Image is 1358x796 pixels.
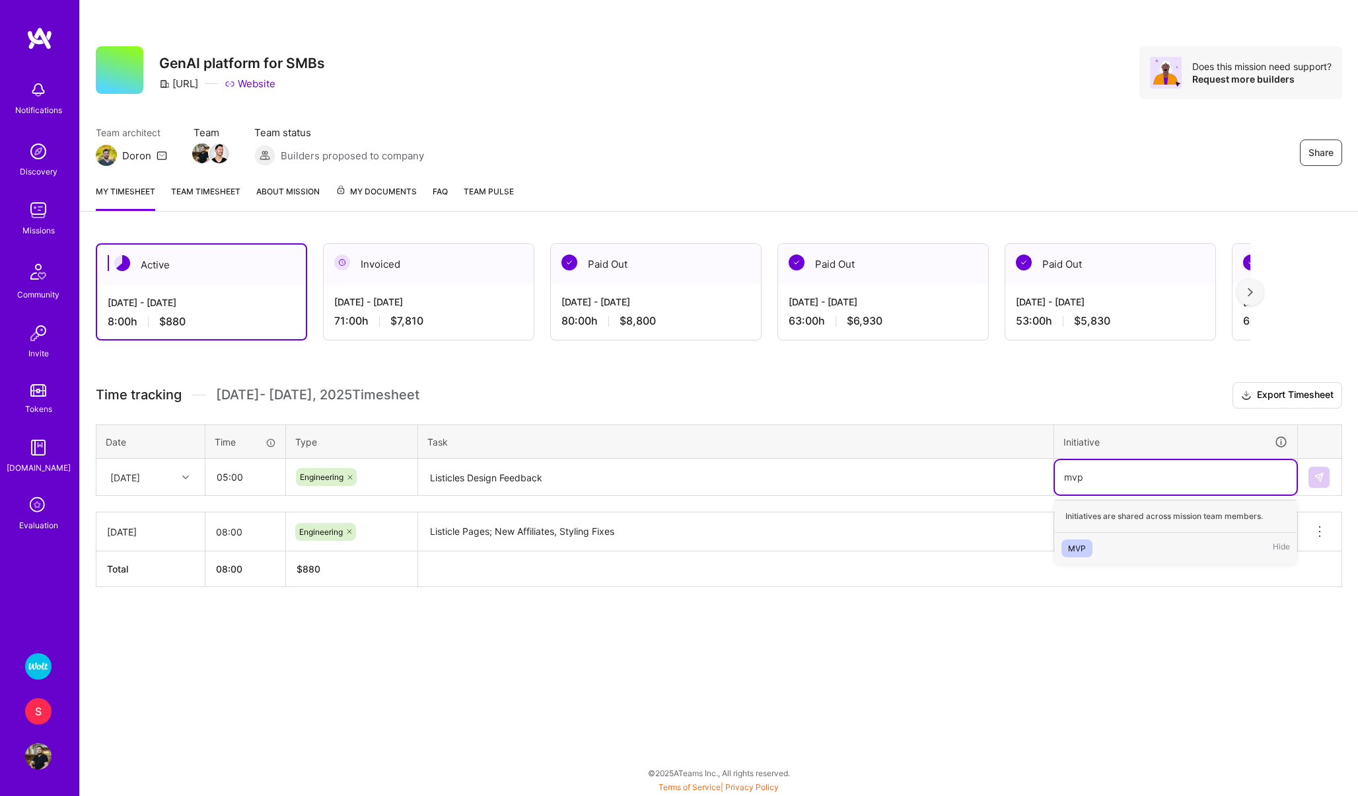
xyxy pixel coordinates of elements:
[79,756,1358,789] div: © 2025 ATeams Inc., All rights reserved.
[659,782,779,792] span: |
[1243,255,1259,270] img: Paid Out
[254,126,424,139] span: Team status
[1016,314,1205,328] div: 53:00 h
[789,295,978,309] div: [DATE] - [DATE]
[19,518,58,532] div: Evaluation
[336,184,417,199] span: My Documents
[324,244,534,284] div: Invoiced
[26,26,53,50] img: logo
[25,402,52,416] div: Tokens
[256,184,320,211] a: About Mission
[96,184,155,211] a: My timesheet
[1005,244,1215,284] div: Paid Out
[194,142,211,165] a: Team Member Avatar
[25,743,52,770] img: User Avatar
[390,314,423,328] span: $7,810
[96,551,205,587] th: Total
[96,126,167,139] span: Team architect
[206,459,285,495] input: HH:MM
[205,514,285,549] input: HH:MM
[789,255,804,270] img: Paid Out
[281,149,424,163] span: Builders proposed to company
[22,256,54,288] img: Community
[300,472,343,482] span: Engineering
[96,145,117,166] img: Team Architect
[28,346,49,360] div: Invite
[194,126,228,139] span: Team
[464,184,514,211] a: Team Pulse
[114,255,130,271] img: Active
[192,143,212,163] img: Team Member Avatar
[620,314,656,328] span: $8,800
[1055,500,1297,533] div: Initiatives are shared across mission team members.
[418,424,1054,459] th: Task
[1192,73,1332,85] div: Request more builders
[1063,434,1288,450] div: Initiative
[108,315,295,329] div: 8:00 h
[108,296,295,309] div: [DATE] - [DATE]
[216,387,419,403] span: [DATE] - [DATE] , 2025 Timesheet
[96,387,182,403] span: Time tracking
[209,143,229,163] img: Team Member Avatar
[25,197,52,223] img: teamwork
[157,150,167,161] i: icon Mail
[22,653,55,680] a: Wolt - Fintech: Payments Expansion Team
[1192,60,1332,73] div: Does this mission need support?
[225,77,275,91] a: Website
[25,698,52,725] div: S
[159,55,325,71] h3: GenAI platform for SMBs
[107,525,194,539] div: [DATE]
[336,184,417,211] a: My Documents
[211,142,228,165] a: Team Member Avatar
[25,434,52,461] img: guide book
[30,384,46,397] img: tokens
[1248,288,1253,297] img: right
[1300,139,1342,166] button: Share
[22,223,55,237] div: Missions
[561,295,750,309] div: [DATE] - [DATE]
[419,514,1052,550] textarea: Listicle Pages; New Affiliates, Styling Fixes
[1241,389,1252,403] i: icon Download
[1068,541,1086,555] div: MVP
[1016,295,1205,309] div: [DATE] - [DATE]
[789,314,978,328] div: 63:00 h
[171,184,240,211] a: Team timesheet
[20,165,57,179] div: Discovery
[96,424,205,459] th: Date
[334,314,523,328] div: 71:00 h
[215,435,276,449] div: Time
[25,653,52,680] img: Wolt - Fintech: Payments Expansion Team
[464,186,514,196] span: Team Pulse
[159,315,186,329] span: $880
[1273,539,1290,557] span: Hide
[433,184,448,211] a: FAQ
[97,245,306,285] div: Active
[1150,57,1182,89] img: Avatar
[1016,255,1032,270] img: Paid Out
[1074,314,1110,328] span: $5,830
[561,255,577,270] img: Paid Out
[7,461,71,475] div: [DOMAIN_NAME]
[551,244,761,284] div: Paid Out
[725,782,779,792] a: Privacy Policy
[334,255,350,270] img: Invoiced
[778,244,988,284] div: Paid Out
[847,314,882,328] span: $6,930
[419,460,1052,495] textarea: Listicles Design Feedback
[110,470,140,484] div: [DATE]
[1314,472,1324,483] img: Submit
[659,782,721,792] a: Terms of Service
[25,138,52,165] img: discovery
[1308,146,1334,159] span: Share
[334,295,523,309] div: [DATE] - [DATE]
[22,743,55,770] a: User Avatar
[254,145,275,166] img: Builders proposed to company
[205,551,286,587] th: 08:00
[25,320,52,346] img: Invite
[159,77,198,91] div: [URL]
[159,79,170,89] i: icon CompanyGray
[17,288,59,301] div: Community
[286,424,418,459] th: Type
[182,474,189,481] i: icon Chevron
[22,698,55,725] a: S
